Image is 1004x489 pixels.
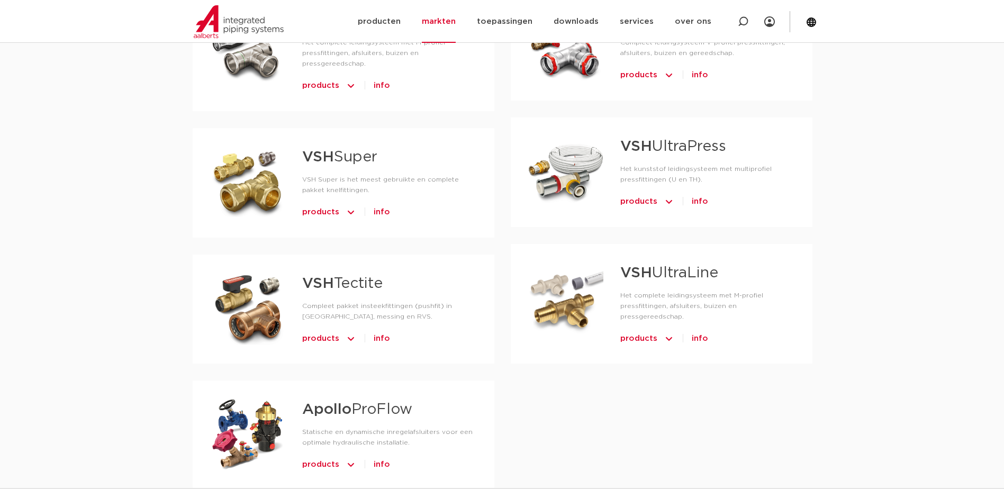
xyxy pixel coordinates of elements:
a: info [692,67,708,84]
img: icon-chevron-up-1.svg [664,67,674,84]
strong: VSH [302,150,334,165]
strong: VSH [620,266,652,280]
a: VSHTectite [302,276,383,291]
span: products [620,193,657,210]
a: ApolloProFlow [302,402,412,417]
a: VSHUltraLine [620,266,718,280]
a: info [692,330,708,347]
p: VSH Super is het meest gebruikte en complete pakket knelfittingen. [302,174,477,195]
a: info [692,193,708,210]
span: products [302,77,339,94]
img: icon-chevron-up-1.svg [346,77,356,94]
span: products [620,67,657,84]
a: VSHSuper [302,150,377,165]
a: VSHUltraPress [620,139,726,154]
a: info [374,330,390,347]
p: Het complete leidingsysteem met M-profiel pressfittingen, afsluiters, buizen en pressgereedschap. [620,290,795,322]
img: icon-chevron-up-1.svg [346,330,356,347]
p: Het kunststof leidingsysteem met multiprofiel pressfittingen (U en TH). [620,164,795,185]
img: icon-chevron-up-1.svg [346,204,356,221]
p: Compleet leidingsysteem V-profiel pressfittingen, afsluiters, buizen en gereedschap. [620,37,795,58]
img: icon-chevron-up-1.svg [664,193,674,210]
a: info [374,77,390,94]
p: Statische en dynamische inregelafsluiters voor een optimale hydraulische installatie. [302,427,477,448]
span: products [620,330,657,347]
img: icon-chevron-up-1.svg [664,330,674,347]
strong: Apollo [302,402,351,417]
img: icon-chevron-up-1.svg [346,456,356,473]
a: info [374,456,390,473]
span: products [302,204,339,221]
strong: VSH [302,276,334,291]
span: products [302,330,339,347]
span: products [302,456,339,473]
strong: VSH [620,139,652,154]
p: Het complete leidingsysteem met M-profiel pressfittingen, afsluiters, buizen en pressgereedschap. [302,37,477,69]
p: Compleet pakket insteekfittingen (pushfit) in [GEOGRAPHIC_DATA], messing en RVS. [302,301,477,322]
a: info [374,204,390,221]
